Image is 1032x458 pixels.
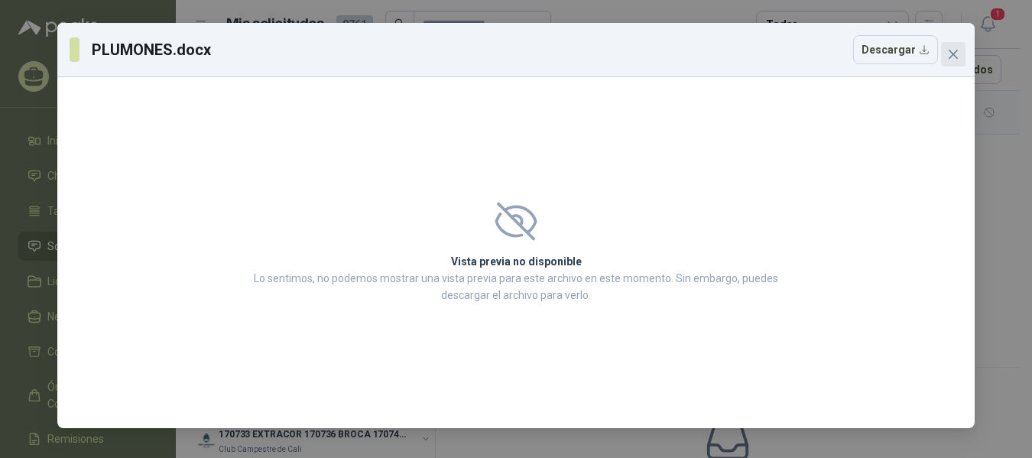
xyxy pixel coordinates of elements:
[853,35,938,64] button: Descargar
[249,253,783,270] h2: Vista previa no disponible
[947,48,959,60] span: close
[92,38,213,61] h3: PLUMONES.docx
[941,42,965,67] button: Close
[249,270,783,304] p: Lo sentimos, no podemos mostrar una vista previa para este archivo en este momento. Sin embargo, ...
